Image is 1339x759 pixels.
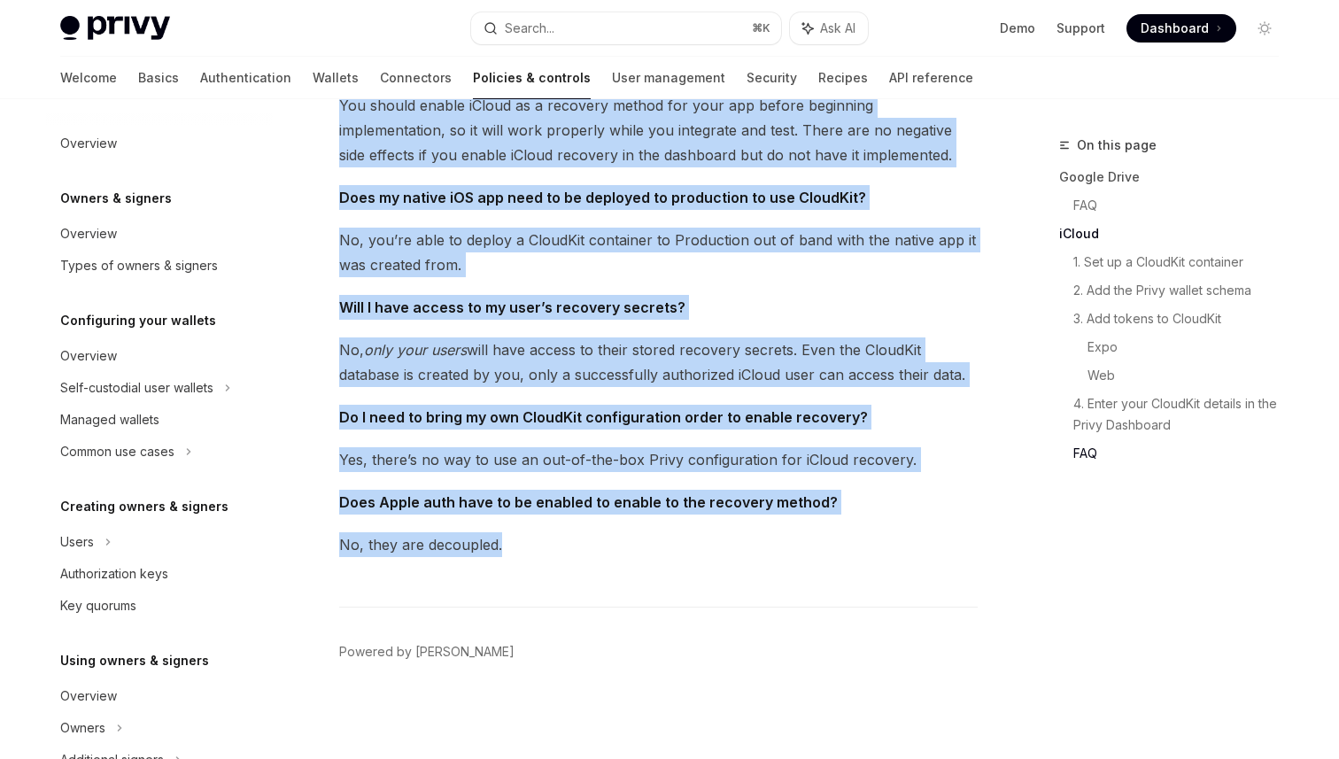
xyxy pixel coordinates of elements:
div: Key quorums [60,595,136,616]
span: On this page [1077,135,1157,156]
a: Overview [46,218,273,250]
div: Self-custodial user wallets [60,377,213,399]
strong: Does Apple auth have to be enabled to enable to the recovery method? [339,493,838,511]
em: only your users [364,341,467,359]
strong: Will I have access to my user’s recovery secrets? [339,298,685,316]
a: Demo [1000,19,1035,37]
a: 2. Add the Privy wallet schema [1073,276,1293,305]
a: Managed wallets [46,404,273,436]
button: Search...⌘K [471,12,781,44]
a: Powered by [PERSON_NAME] [339,643,515,661]
strong: Do I need to bring my own CloudKit configuration order to enable recovery? [339,408,868,426]
div: Authorization keys [60,563,168,585]
span: No, they are decoupled. [339,532,978,557]
a: Web [1087,361,1293,390]
a: Key quorums [46,590,273,622]
a: Expo [1087,333,1293,361]
img: light logo [60,16,170,41]
a: Overview [46,128,273,159]
a: Authorization keys [46,558,273,590]
h5: Using owners & signers [60,650,209,671]
span: Ask AI [820,19,855,37]
a: Dashboard [1126,14,1236,43]
a: iCloud [1059,220,1293,248]
a: 1. Set up a CloudKit container [1073,248,1293,276]
div: Managed wallets [60,409,159,430]
div: Users [60,531,94,553]
a: 3. Add tokens to CloudKit [1073,305,1293,333]
span: Dashboard [1141,19,1209,37]
a: Support [1056,19,1105,37]
a: Types of owners & signers [46,250,273,282]
h5: Creating owners & signers [60,496,228,517]
a: Welcome [60,57,117,99]
span: Yes, there’s no way to use an out-of-the-box Privy configuration for iCloud recovery. [339,447,978,472]
button: Toggle dark mode [1250,14,1279,43]
a: Google Drive [1059,163,1293,191]
div: Overview [60,133,117,154]
a: Authentication [200,57,291,99]
a: 4. Enter your CloudKit details in the Privy Dashboard [1073,390,1293,439]
div: Overview [60,223,117,244]
a: FAQ [1073,191,1293,220]
h5: Configuring your wallets [60,310,216,331]
a: FAQ [1073,439,1293,468]
h5: Owners & signers [60,188,172,209]
a: API reference [889,57,973,99]
span: ⌘ K [752,21,770,35]
a: Wallets [313,57,359,99]
div: Types of owners & signers [60,255,218,276]
a: Connectors [380,57,452,99]
a: Security [747,57,797,99]
span: You should enable iCloud as a recovery method for your app before beginning implementation, so it... [339,93,978,167]
div: Search... [505,18,554,39]
strong: Does my native iOS app need to be deployed to production to use CloudKit? [339,189,866,206]
a: Recipes [818,57,868,99]
a: Basics [138,57,179,99]
span: No, will have access to their stored recovery secrets. Even the CloudKit database is created by y... [339,337,978,387]
span: No, you’re able to deploy a CloudKit container to Production out of band with the native app it w... [339,228,978,277]
button: Ask AI [790,12,868,44]
a: Policies & controls [473,57,591,99]
a: Overview [46,340,273,372]
a: Overview [46,680,273,712]
div: Common use cases [60,441,174,462]
a: User management [612,57,725,99]
div: Owners [60,717,105,739]
div: Overview [60,345,117,367]
div: Overview [60,685,117,707]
